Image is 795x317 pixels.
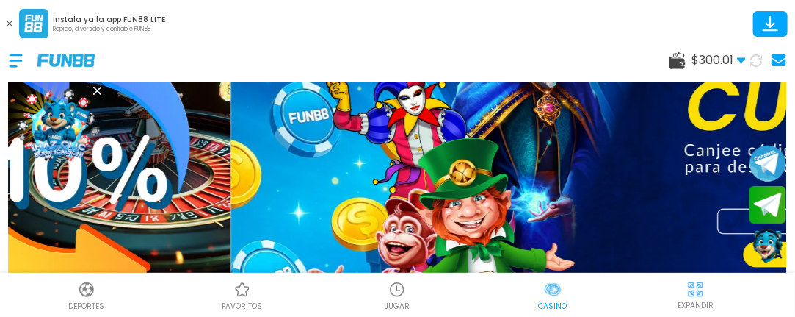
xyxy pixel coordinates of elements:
img: Casino Jugar [388,281,406,299]
p: Casino [539,301,567,312]
a: Casino FavoritosCasino Favoritosfavoritos [164,279,320,312]
p: JUGAR [385,301,410,312]
a: Casino JugarCasino JugarJUGAR [320,279,476,312]
p: EXPANDIR [678,300,714,311]
p: Rápido, divertido y confiable FUN88 [53,25,165,34]
img: Deportes [78,281,95,299]
button: Join telegram [749,186,786,224]
img: hide [686,280,705,299]
img: Casino Favoritos [233,281,251,299]
p: Deportes [68,301,104,312]
img: Image Link [17,84,101,168]
button: Join telegram channel [749,144,786,182]
p: favoritos [222,301,262,312]
a: DeportesDeportesDeportes [9,279,164,312]
a: CasinoCasinoCasino [475,279,631,312]
span: $ 300.01 [691,51,746,69]
button: Contact customer service [749,227,786,266]
p: Instala ya la app FUN88 LITE [53,14,165,25]
img: App Logo [19,9,48,38]
img: Company Logo [37,54,95,66]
